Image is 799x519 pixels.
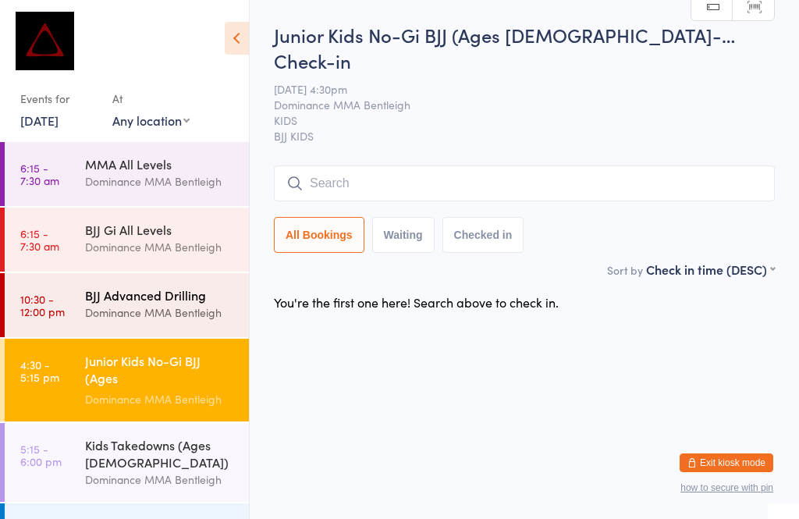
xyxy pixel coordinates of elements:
img: Dominance MMA Bentleigh [16,12,74,70]
h2: Junior Kids No-Gi BJJ (Ages [DEMOGRAPHIC_DATA]-… Check-in [274,22,775,73]
div: MMA All Levels [85,155,236,172]
span: KIDS [274,112,751,128]
button: Checked in [442,217,524,253]
div: You're the first one here! Search above to check in. [274,293,559,311]
div: Dominance MMA Bentleigh [85,304,236,322]
div: Dominance MMA Bentleigh [85,390,236,408]
a: 5:15 -6:00 pmKids Takedowns (Ages [DEMOGRAPHIC_DATA])Dominance MMA Bentleigh [5,423,249,502]
time: 6:15 - 7:30 am [20,162,59,187]
button: All Bookings [274,217,364,253]
button: Waiting [372,217,435,253]
label: Sort by [607,262,643,278]
div: Dominance MMA Bentleigh [85,172,236,190]
button: Exit kiosk mode [680,453,773,472]
div: Events for [20,86,97,112]
input: Search [274,165,775,201]
a: 6:15 -7:30 amMMA All LevelsDominance MMA Bentleigh [5,142,249,206]
div: Junior Kids No-Gi BJJ (Ages [DEMOGRAPHIC_DATA]) [85,352,236,390]
span: BJJ KIDS [274,128,775,144]
div: Dominance MMA Bentleigh [85,471,236,489]
a: 10:30 -12:00 pmBJJ Advanced DrillingDominance MMA Bentleigh [5,273,249,337]
div: At [112,86,190,112]
time: 5:15 - 6:00 pm [20,443,62,467]
div: Any location [112,112,190,129]
span: [DATE] 4:30pm [274,81,751,97]
div: Dominance MMA Bentleigh [85,238,236,256]
time: 6:15 - 7:30 am [20,227,59,252]
span: Dominance MMA Bentleigh [274,97,751,112]
div: BJJ Gi All Levels [85,221,236,238]
div: Check in time (DESC) [646,261,775,278]
div: BJJ Advanced Drilling [85,286,236,304]
a: 6:15 -7:30 amBJJ Gi All LevelsDominance MMA Bentleigh [5,208,249,272]
button: how to secure with pin [680,482,773,493]
time: 4:30 - 5:15 pm [20,358,59,383]
time: 10:30 - 12:00 pm [20,293,65,318]
div: Kids Takedowns (Ages [DEMOGRAPHIC_DATA]) [85,436,236,471]
a: [DATE] [20,112,59,129]
a: 4:30 -5:15 pmJunior Kids No-Gi BJJ (Ages [DEMOGRAPHIC_DATA])Dominance MMA Bentleigh [5,339,249,421]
